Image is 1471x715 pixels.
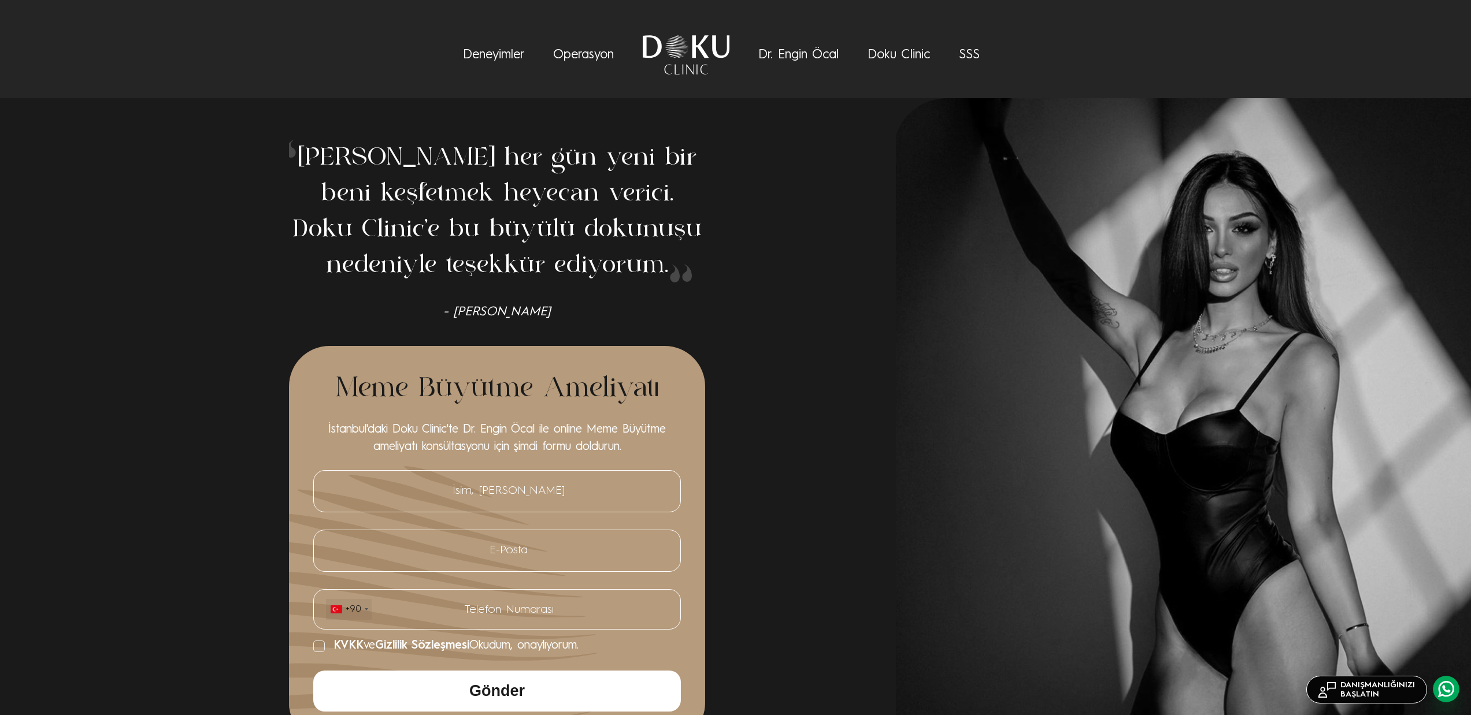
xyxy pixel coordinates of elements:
[325,539,669,563] input: E-Posta
[289,304,705,320] span: - [PERSON_NAME]
[334,640,364,651] span: KVKK
[758,49,839,61] a: Dr. Engin Öcal
[326,599,372,620] div: Turkey (Türkiye): +90
[463,49,524,61] a: Deneyimler
[553,49,614,61] a: Operasyon
[1306,676,1427,703] a: DANIŞMANLIĞINIZIBAŞLATIN
[334,639,579,653] span: ve Okudum, onaylıyorum.
[312,421,682,456] p: İstanbul'daki Doku Clinic'te Dr. Engin Öcal ile online Meme Büyütme ameliyatı konsültasyonu için ...
[325,479,669,503] input: İsim, [PERSON_NAME]
[325,598,669,620] input: Telefon Numarası +90List of countries
[346,604,361,615] div: +90
[643,35,729,75] img: Doku Clinic
[313,671,681,712] button: Gönder
[959,49,980,61] a: SSS
[289,140,705,284] h1: [PERSON_NAME] her gün yeni bir beni keşfetmek heyecan verici. Doku Clinic'e bu büyülü dokunuşu ne...
[868,49,930,61] a: Doku Clinic
[312,369,682,409] h2: Meme Büyütme Ameliyatı
[375,640,469,651] span: Gizlilik Sözleşmesi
